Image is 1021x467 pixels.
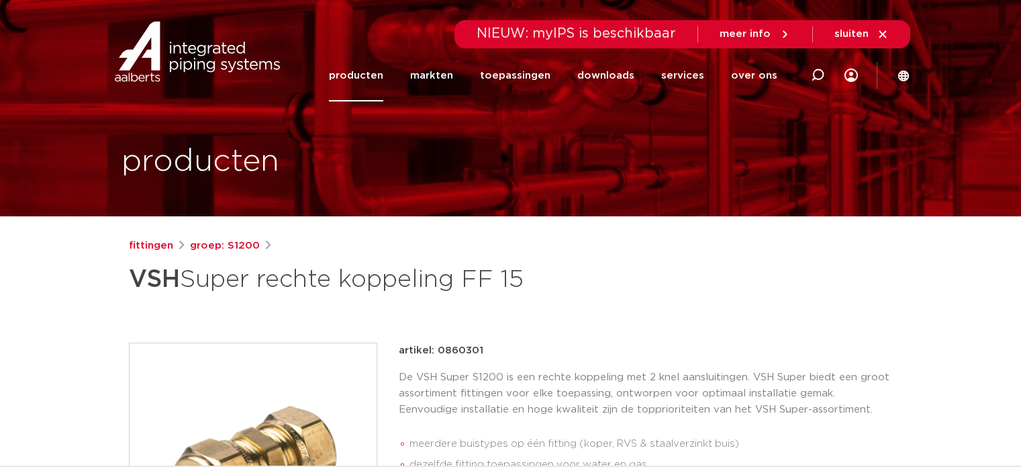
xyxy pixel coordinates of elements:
[399,370,893,418] p: De VSH Super S1200 is een rechte koppeling met 2 knel aansluitingen. VSH Super biedt een groot as...
[410,50,453,101] a: markten
[409,433,893,455] li: meerdere buistypes op één fitting (koper, RVS & staalverzinkt buis)
[329,50,777,101] nav: Menu
[129,259,633,300] h1: Super rechte koppeling FF 15
[129,267,180,292] strong: VSH
[720,28,791,40] a: meer info
[121,140,279,183] h1: producten
[834,29,869,39] span: sluiten
[577,50,634,101] a: downloads
[477,27,676,40] span: NIEUW: myIPS is beschikbaar
[834,28,889,40] a: sluiten
[399,343,483,359] p: artikel: 0860301
[129,238,173,254] a: fittingen
[329,50,383,101] a: producten
[190,238,260,254] a: groep: S1200
[720,29,771,39] span: meer info
[480,50,550,101] a: toepassingen
[731,50,777,101] a: over ons
[661,50,704,101] a: services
